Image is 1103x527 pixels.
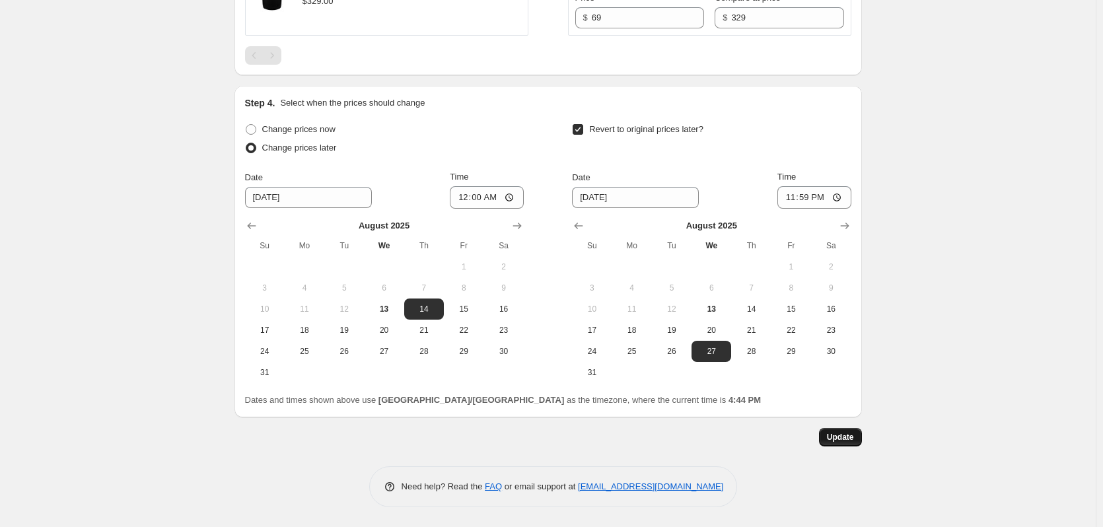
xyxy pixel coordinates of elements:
span: Mo [618,240,647,251]
span: 8 [449,283,478,293]
button: Friday August 8 2025 [771,277,811,299]
span: Time [450,172,468,182]
button: Friday August 29 2025 [444,341,483,362]
span: 6 [369,283,398,293]
span: 7 [736,283,765,293]
button: Tuesday August 12 2025 [652,299,692,320]
button: Wednesday August 6 2025 [364,277,404,299]
button: Tuesday August 5 2025 [324,277,364,299]
span: Need help? Read the [402,481,485,491]
button: Tuesday August 5 2025 [652,277,692,299]
span: Time [777,172,796,182]
a: [EMAIL_ADDRESS][DOMAIN_NAME] [578,481,723,491]
button: Friday August 1 2025 [771,256,811,277]
span: 10 [577,304,606,314]
span: Tu [657,240,686,251]
button: Saturday August 23 2025 [483,320,523,341]
span: 14 [409,304,439,314]
span: 3 [250,283,279,293]
span: Mo [290,240,319,251]
button: Thursday August 7 2025 [731,277,771,299]
span: We [369,240,398,251]
span: 18 [290,325,319,335]
span: 13 [697,304,726,314]
span: 22 [449,325,478,335]
span: 31 [250,367,279,378]
span: 14 [736,304,765,314]
span: 31 [577,367,606,378]
span: 11 [618,304,647,314]
span: 12 [330,304,359,314]
span: 20 [369,325,398,335]
button: Thursday August 28 2025 [404,341,444,362]
button: Saturday August 30 2025 [483,341,523,362]
th: Thursday [404,235,444,256]
button: Sunday August 10 2025 [572,299,612,320]
span: or email support at [502,481,578,491]
span: Change prices now [262,124,336,134]
b: 4:44 PM [729,395,761,405]
button: Monday August 4 2025 [612,277,652,299]
input: 8/13/2025 [245,187,372,208]
span: Tu [330,240,359,251]
span: 26 [330,346,359,357]
button: Sunday August 3 2025 [245,277,285,299]
button: Show next month, September 2025 [836,217,854,235]
span: 29 [449,346,478,357]
button: Saturday August 16 2025 [811,299,851,320]
span: 19 [330,325,359,335]
span: 24 [250,346,279,357]
button: Sunday August 31 2025 [245,362,285,383]
span: 9 [816,283,845,293]
span: 22 [777,325,806,335]
span: 27 [369,346,398,357]
span: 21 [409,325,439,335]
nav: Pagination [245,46,281,65]
button: Monday August 18 2025 [612,320,652,341]
th: Saturday [483,235,523,256]
button: Friday August 22 2025 [444,320,483,341]
button: Saturday August 30 2025 [811,341,851,362]
span: 23 [816,325,845,335]
button: Saturday August 16 2025 [483,299,523,320]
span: 29 [777,346,806,357]
button: Thursday August 14 2025 [731,299,771,320]
span: $ [723,13,727,22]
span: Su [250,240,279,251]
button: Sunday August 10 2025 [245,299,285,320]
span: 30 [816,346,845,357]
button: Show previous month, July 2025 [242,217,261,235]
span: $ [583,13,588,22]
span: 10 [250,304,279,314]
button: Tuesday August 12 2025 [324,299,364,320]
span: Dates and times shown above use as the timezone, where the current time is [245,395,762,405]
button: Tuesday August 19 2025 [324,320,364,341]
button: Saturday August 2 2025 [811,256,851,277]
th: Thursday [731,235,771,256]
span: 19 [657,325,686,335]
span: 4 [618,283,647,293]
span: Th [409,240,439,251]
button: Wednesday August 20 2025 [692,320,731,341]
span: 20 [697,325,726,335]
span: Sa [489,240,518,251]
button: Update [819,428,862,446]
span: Date [245,172,263,182]
button: Sunday August 24 2025 [572,341,612,362]
p: Select when the prices should change [280,96,425,110]
button: Sunday August 17 2025 [572,320,612,341]
button: Friday August 29 2025 [771,341,811,362]
th: Monday [612,235,652,256]
button: Saturday August 23 2025 [811,320,851,341]
span: 2 [816,262,845,272]
span: 11 [290,304,319,314]
span: 15 [777,304,806,314]
button: Thursday August 21 2025 [731,320,771,341]
th: Sunday [245,235,285,256]
span: 26 [657,346,686,357]
span: 2 [489,262,518,272]
button: Saturday August 2 2025 [483,256,523,277]
input: 12:00 [777,186,851,209]
th: Friday [444,235,483,256]
button: Tuesday August 26 2025 [324,341,364,362]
